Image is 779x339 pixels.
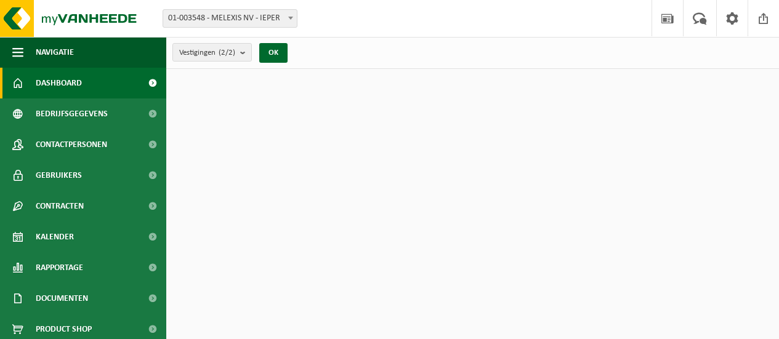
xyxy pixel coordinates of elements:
[163,9,297,28] span: 01-003548 - MELEXIS NV - IEPER
[36,68,82,98] span: Dashboard
[163,10,297,27] span: 01-003548 - MELEXIS NV - IEPER
[36,160,82,191] span: Gebruikers
[36,191,84,221] span: Contracten
[36,37,74,68] span: Navigatie
[36,129,107,160] span: Contactpersonen
[172,43,252,62] button: Vestigingen(2/2)
[36,252,83,283] span: Rapportage
[259,43,288,63] button: OK
[36,283,88,314] span: Documenten
[36,98,108,129] span: Bedrijfsgegevens
[36,221,74,252] span: Kalender
[179,44,235,62] span: Vestigingen
[219,49,235,57] count: (2/2)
